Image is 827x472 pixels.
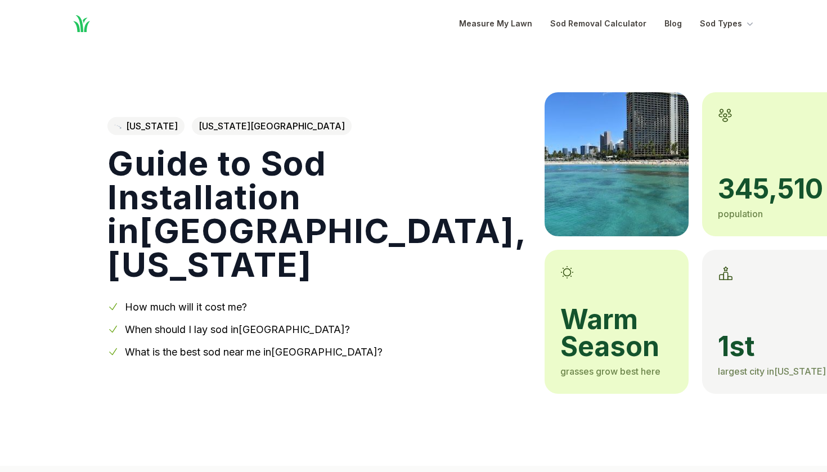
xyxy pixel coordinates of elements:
a: [US_STATE] [107,117,185,135]
h1: Guide to Sod Installation in [GEOGRAPHIC_DATA] , [US_STATE] [107,146,527,281]
span: largest city in [US_STATE] [718,366,826,377]
a: When should I lay sod in[GEOGRAPHIC_DATA]? [125,323,350,335]
img: A picture of Honolulu [545,92,689,236]
a: What is the best sod near me in[GEOGRAPHIC_DATA]? [125,346,383,358]
button: Sod Types [700,17,756,30]
a: How much will it cost me? [125,301,247,313]
span: grasses grow best here [560,366,660,377]
span: warm season [560,306,673,360]
img: Hawaii state outline [114,124,122,128]
a: Blog [664,17,682,30]
a: Sod Removal Calculator [550,17,646,30]
span: [US_STATE][GEOGRAPHIC_DATA] [192,117,352,135]
a: Measure My Lawn [459,17,532,30]
span: population [718,208,763,219]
